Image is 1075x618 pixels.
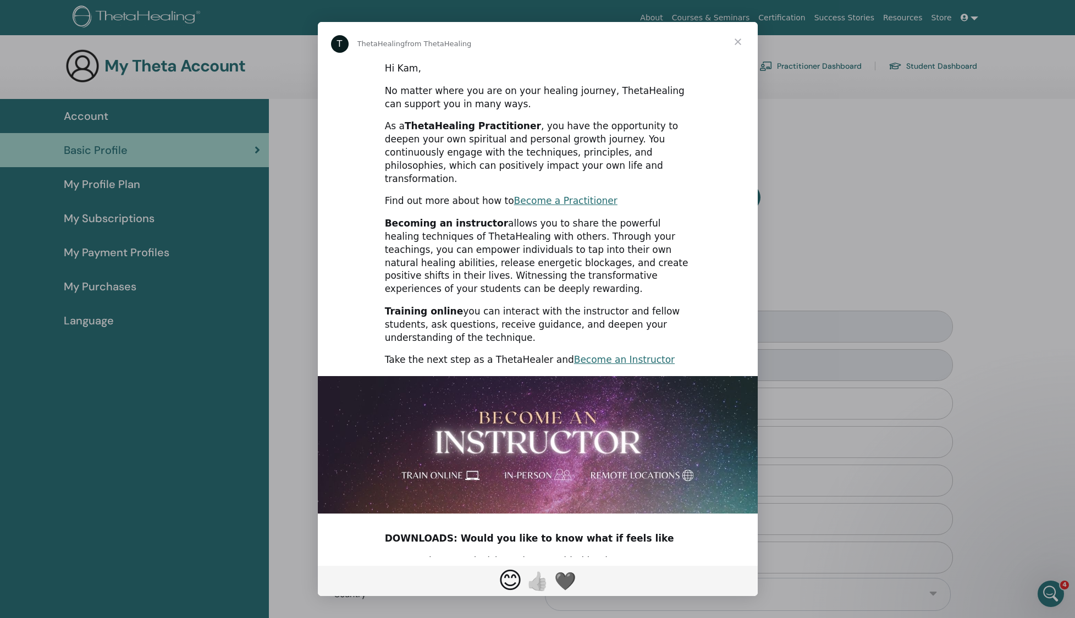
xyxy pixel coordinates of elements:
p: The team can also help [53,14,137,25]
div: Find out more about how to [385,195,691,208]
a: Become an Instructor [574,354,675,365]
div: Close [193,4,213,24]
li: to make great decisions always guided by the Creator. [402,555,691,568]
button: That helped 👍 [42,318,117,340]
span: ThetaHealing [357,40,405,48]
span: thumbs up reaction [524,567,552,594]
b: Becoming an instructor [385,218,508,229]
strong: Why can't I log in? Where is my user name? [45,204,181,224]
button: Send a message… [189,356,206,373]
span: More in the Help Center [76,244,180,253]
div: allows you to share the powerful healing techniques of ThetaHealing with others. Through your tea... [385,217,691,296]
div: FAIL to upload profile pictuew [80,120,211,144]
button: go back [7,4,28,25]
div: As a , you have the opportunity to deepen your own spiritual and personal growth journey. You con... [385,120,691,185]
div: No matter where you are on your healing journey, ThetaHealing can support you in many ways. [385,85,691,111]
b: DOWNLOADS: Would you like to know what if feels like [385,533,674,544]
span: from ThetaHealing [405,40,471,48]
div: Hi Kam, [385,62,691,75]
div: you can interact with the instructor and fellow students, ask questions, receive guidance, and de... [385,305,691,344]
div: Did that answer help, or are you looking for something else? [9,263,180,297]
b: Training online [385,306,464,317]
div: Take the next step as a ThetaHealer and [385,354,691,367]
strong: Managing Profile Plan Subscriptions [45,163,140,184]
div: FAIL to upload profile pictuew [89,126,202,137]
button: Upload attachment [52,360,61,369]
span: 💜 [554,571,576,592]
div: Profile image for ThetaHealing [331,35,349,53]
b: ThetaHealing Practitioner [405,120,541,131]
h1: Operator [53,5,92,14]
div: Kam says… [9,120,211,153]
span: 😊 [498,567,522,594]
button: Gif picker [35,360,43,369]
span: blush reaction [492,562,528,597]
span: Close [718,22,758,62]
img: Profile image for Operator [31,6,49,24]
div: Operator says… [9,153,211,263]
span: 👍 [527,571,549,592]
div: Why can't I log in? Where is my user name? [34,194,211,235]
button: Home [172,4,193,25]
a: More in the Help Center [34,235,211,262]
button: Emoji picker [17,360,26,369]
a: Become a Practitioner [514,195,618,206]
div: Operator says… [9,263,211,311]
button: Talk to a person 👤 [117,318,206,340]
span: purple heart reaction [552,567,579,594]
div: Managing Profile Plan Subscriptions [34,153,211,194]
textarea: Message… [9,337,211,356]
div: Did that answer help, or are you looking for something else? [18,269,172,291]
